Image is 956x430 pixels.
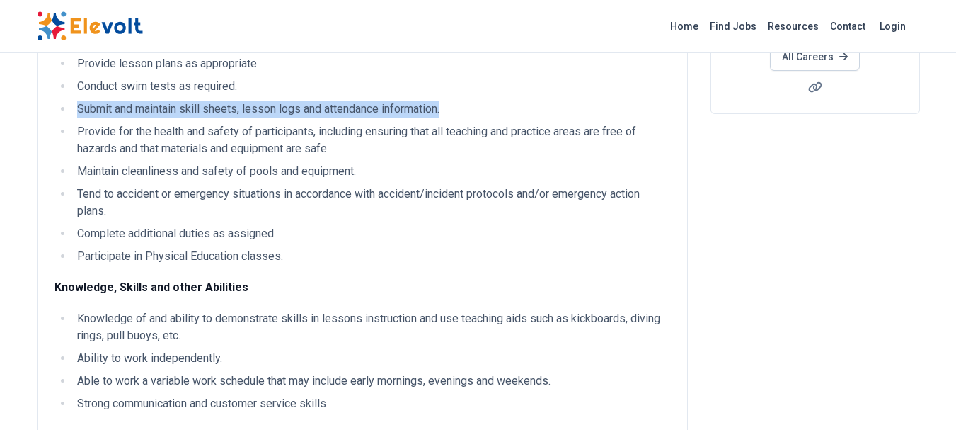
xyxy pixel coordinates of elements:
li: Maintain cleanliness and safety of pools and equipment. [73,163,670,180]
a: Resources [762,15,824,38]
li: Conduct swim tests as required. [73,78,670,95]
li: Tend to accident or emergency situations in accordance with accident/incident protocols and/or em... [73,186,670,220]
li: Provide for the health and safety of participants, including ensuring that all teaching and pract... [73,123,670,157]
li: Knowledge of and ability to demonstrate skills in lessons instruction and use teaching aids such ... [73,310,670,344]
iframe: Chat Widget [885,362,956,430]
strong: Knowledge, Skills and other Abilities [54,281,248,294]
li: Complete additional duties as assigned. [73,225,670,242]
li: Ability to work independently. [73,350,670,367]
li: Able to work a variable work schedule that may include early mornings, evenings and weekends. [73,373,670,390]
li: Strong communication and customer service skills [73,395,670,412]
a: Find Jobs [704,15,762,38]
li: Participate in Physical Education classes. [73,248,670,265]
a: All Careers [770,43,860,71]
a: Contact [824,15,871,38]
a: Home [664,15,704,38]
img: Elevolt [37,11,143,41]
li: Provide lesson plans as appropriate. [73,55,670,72]
a: Login [871,12,914,40]
li: Submit and maintain skill sheets, lesson logs and attendance information. [73,101,670,118]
